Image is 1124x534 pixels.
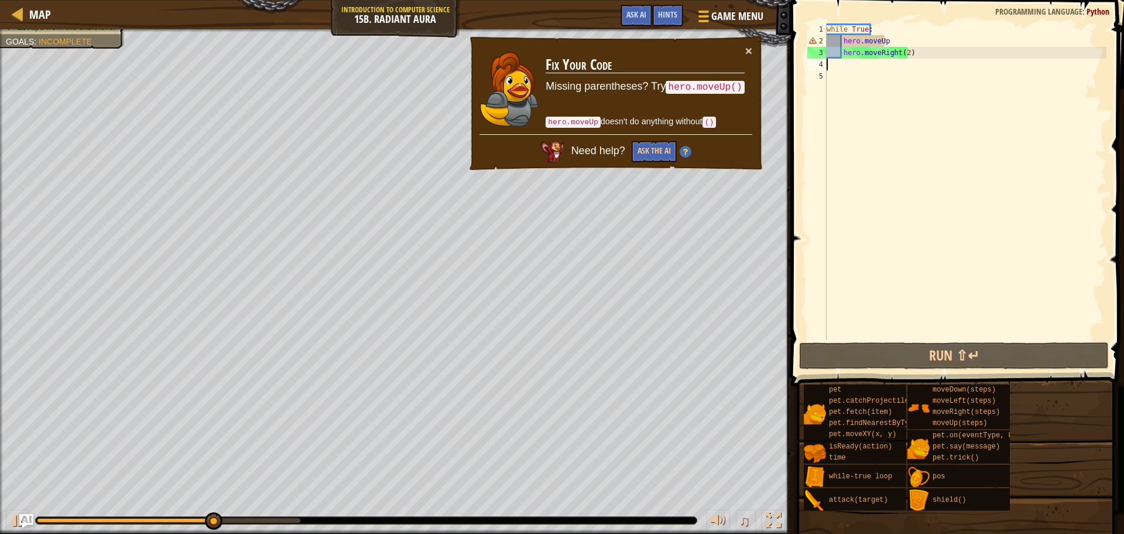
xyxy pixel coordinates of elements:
[1082,6,1087,17] span: :
[546,117,601,128] code: hero.moveUp
[933,496,967,504] span: shield()
[829,496,888,504] span: attack(target)
[34,37,39,46] span: :
[933,472,945,481] span: pos
[745,45,752,57] button: ×
[736,510,756,534] button: ♫
[626,9,646,20] span: Ask AI
[804,403,826,425] img: portrait.png
[632,141,677,162] button: Ask the AI
[807,70,827,82] div: 5
[6,510,29,534] button: Ctrl + P: Play
[804,443,826,465] img: portrait.png
[807,47,827,59] div: 3
[933,419,988,427] span: moveUp(steps)
[933,454,979,462] span: pet.trick()
[933,386,996,394] span: moveDown(steps)
[23,6,51,22] a: Map
[829,419,943,427] span: pet.findNearestByType(type)
[680,146,691,158] img: Hint
[738,512,750,529] span: ♫
[907,437,930,460] img: portrait.png
[711,9,763,24] span: Game Menu
[658,9,677,20] span: Hints
[6,37,34,46] span: Goals
[829,408,892,416] span: pet.fetch(item)
[933,397,996,405] span: moveLeft(steps)
[1087,6,1109,17] span: Python
[804,466,826,488] img: portrait.png
[829,386,842,394] span: pet
[546,57,744,73] h3: Fix Your Code
[829,397,938,405] span: pet.catchProjectile(arrow)
[933,431,1042,440] span: pet.on(eventType, handler)
[666,81,744,94] code: hero.moveUp()
[19,514,33,528] button: Ask AI
[480,52,539,127] img: duck_anya2.png
[829,454,846,462] span: time
[546,79,744,94] p: Missing parentheses? Try
[541,141,564,162] img: AI
[29,6,51,22] span: Map
[689,5,770,32] button: Game Menu
[621,5,652,26] button: Ask AI
[933,408,1000,416] span: moveRight(steps)
[707,510,730,534] button: Adjust volume
[807,23,827,35] div: 1
[546,115,744,128] p: doesn't do anything without
[907,489,930,512] img: portrait.png
[804,489,826,512] img: portrait.png
[807,59,827,70] div: 4
[39,37,92,46] span: Incomplete
[571,145,628,157] span: Need help?
[762,510,785,534] button: Toggle fullscreen
[829,472,892,481] span: while-true loop
[907,397,930,419] img: portrait.png
[907,466,930,488] img: portrait.png
[829,430,896,438] span: pet.moveXY(x, y)
[933,443,1000,451] span: pet.say(message)
[807,35,827,47] div: 2
[995,6,1082,17] span: Programming language
[799,342,1109,369] button: Run ⇧↵
[829,443,892,451] span: isReady(action)
[702,117,717,128] code: ()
